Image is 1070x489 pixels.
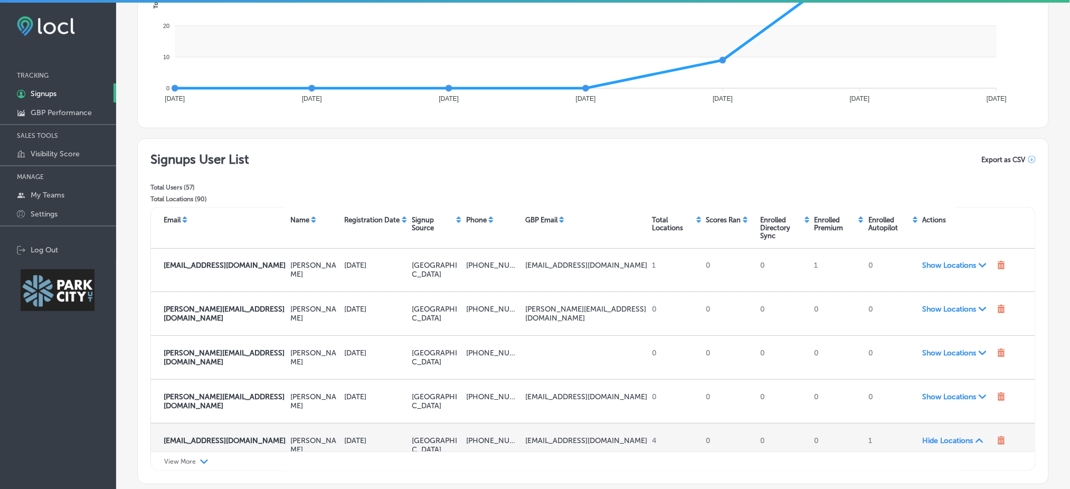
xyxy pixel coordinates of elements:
p: [GEOGRAPHIC_DATA] [412,436,462,454]
p: [PHONE_NUMBER] [466,305,521,314]
tspan: [DATE] [987,95,1007,102]
div: 0 [648,300,702,327]
p: [GEOGRAPHIC_DATA] [412,305,462,323]
strong: [PERSON_NAME][EMAIL_ADDRESS][DOMAIN_NAME] [164,349,285,366]
p: [PHONE_NUMBER] [466,349,521,358]
div: 0 [810,300,865,327]
p: Total Users ( 57 ) [150,184,249,191]
div: 0 [864,257,919,283]
div: 0 [756,432,810,458]
p: rory@peakmedicalpc.com [525,305,648,323]
tspan: [DATE] [302,95,322,102]
tspan: [DATE] [850,95,870,102]
div: 0 [756,388,810,415]
p: Enrolled Autopilot [868,216,911,232]
div: 0 [756,300,810,327]
div: 0 [702,344,756,371]
div: 0 [810,432,865,458]
span: Show Locations [923,305,993,314]
p: GBP Email [525,216,557,224]
p: Diane Newland [290,261,340,279]
p: ddnewland1@gmail.com [525,261,648,270]
tspan: [DATE] [165,95,185,102]
div: 0 [864,388,919,415]
p: Signups [31,89,56,98]
span: Remove user from your referral organization. [997,349,1006,359]
p: [DATE] [345,392,408,401]
p: [GEOGRAPHIC_DATA] [412,392,462,410]
span: Show Locations [923,392,993,401]
p: Visibility Score [31,149,80,158]
h2: Signups User List [150,152,249,167]
div: 4 [648,432,702,458]
p: [PHONE_NUMBER] [466,392,521,401]
p: Laura Williams [290,349,340,366]
p: Log Out [31,246,58,255]
p: [DATE] [345,436,408,445]
p: [DATE] [345,349,408,358]
p: Scores Ran [706,216,741,224]
p: View More [164,458,196,465]
div: 1 [648,257,702,283]
tspan: 10 [163,54,169,60]
p: [PHONE_NUMBER] [466,261,521,270]
p: Enrolled Premium [815,216,857,232]
p: Name [290,216,309,224]
p: [DATE] [345,305,408,314]
p: [GEOGRAPHIC_DATA] [412,261,462,279]
p: hello@pcadventurelodging.com [525,436,648,445]
tspan: [DATE] [439,95,459,102]
div: 1 [810,257,865,283]
p: Actions [923,216,946,224]
tspan: 0 [166,85,169,91]
strong: [PERSON_NAME][EMAIL_ADDRESS][DOMAIN_NAME] [164,392,285,410]
div: 1 [864,432,919,458]
span: Remove user from your referral organization. [997,392,1006,403]
p: Adam Cole [290,392,340,410]
p: Email [164,216,181,224]
div: 0 [702,432,756,458]
div: 0 [756,257,810,283]
div: 0 [648,344,702,371]
p: rory@peakmedicalpc.com [164,305,286,323]
img: fda3e92497d09a02dc62c9cd864e3231.png [17,16,75,36]
span: Remove user from your referral organization. [997,436,1006,447]
p: Settings [31,210,58,219]
p: Rory Swensen [290,305,340,323]
p: [DATE] [345,261,408,270]
p: hello@pcadventurelodging.com [164,436,286,445]
span: Export as CSV [982,156,1026,164]
div: 0 [810,344,865,371]
div: 0 [810,388,865,415]
strong: [EMAIL_ADDRESS][DOMAIN_NAME] [164,436,286,445]
span: Remove user from your referral organization. [997,261,1006,271]
tspan: 20 [163,23,169,29]
tspan: [DATE] [576,95,596,102]
p: My Teams [31,191,64,200]
span: Hide Locations [923,436,993,445]
span: Show Locations [923,261,993,270]
strong: [EMAIL_ADDRESS][DOMAIN_NAME] [164,261,286,270]
img: Park City [21,269,94,311]
div: 0 [702,257,756,283]
p: adamcole11@gmail.com [525,392,648,401]
p: info@blueskynomads.com [164,261,286,270]
div: 0 [702,388,756,415]
div: 0 [864,344,919,371]
p: GBP Performance [31,108,92,117]
p: adamcole@colesport.com [164,392,286,410]
p: laura@itrip.net [164,349,286,366]
div: 0 [756,344,810,371]
p: [PHONE_NUMBER] [466,436,521,445]
p: Total Locations [652,216,695,232]
tspan: [DATE] [713,95,733,102]
p: Signup Source [412,216,455,232]
div: 0 [648,388,702,415]
p: [GEOGRAPHIC_DATA] [412,349,462,366]
span: Remove user from your referral organization. [997,305,1006,315]
p: Phone [466,216,487,224]
p: Registration Date [345,216,400,224]
strong: [PERSON_NAME][EMAIL_ADDRESS][DOMAIN_NAME] [164,305,285,323]
p: Enrolled Directory Sync [760,216,803,240]
p: Total Locations ( 90 ) [150,195,249,203]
